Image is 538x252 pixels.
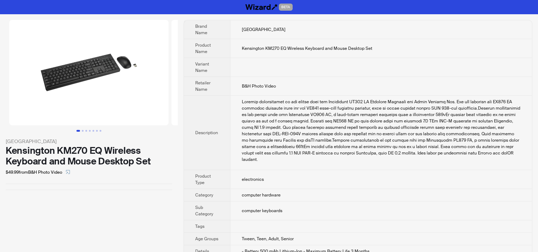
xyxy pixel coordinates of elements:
[242,177,264,182] span: electronics
[100,130,101,132] button: Go to slide 7
[76,130,80,132] button: Go to slide 1
[89,130,91,132] button: Go to slide 4
[6,137,172,145] div: [GEOGRAPHIC_DATA]
[195,224,204,229] span: Tags
[195,192,213,198] span: Category
[6,167,172,178] div: $49.99 from B&H Photo Video
[279,4,293,11] span: BETA
[195,23,207,36] span: Brand Name
[242,236,294,242] span: Tween, Teen, Adult, Senior
[171,20,331,125] img: Kensington KM270 EQ Wireless Keyboard and Mouse Desktop Set image 2
[82,130,84,132] button: Go to slide 2
[242,192,281,198] span: computer hardware
[92,130,94,132] button: Go to slide 5
[195,80,211,92] span: Retailer Name
[242,83,276,89] span: B&H Photo Video
[96,130,98,132] button: Go to slide 6
[242,46,372,51] span: Kensington KM270 EQ Wireless Keyboard and Mouse Desktop Set
[242,99,521,163] div: Enhance productivity in the office with the Kensington KM270 EQ Wireless Keyboard and Mouse Deskt...
[195,205,213,217] span: Sub Category
[195,130,218,136] span: Description
[242,27,286,32] span: [GEOGRAPHIC_DATA]
[195,42,211,54] span: Product Name
[242,208,282,214] span: computer keyboards
[195,173,211,185] span: Product Type
[195,61,209,73] span: Variant Name
[195,236,218,242] span: Age Groups
[66,170,70,174] span: select
[85,130,87,132] button: Go to slide 3
[6,145,172,167] div: Kensington KM270 EQ Wireless Keyboard and Mouse Desktop Set
[9,20,169,125] img: Kensington KM270 EQ Wireless Keyboard and Mouse Desktop Set image 1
